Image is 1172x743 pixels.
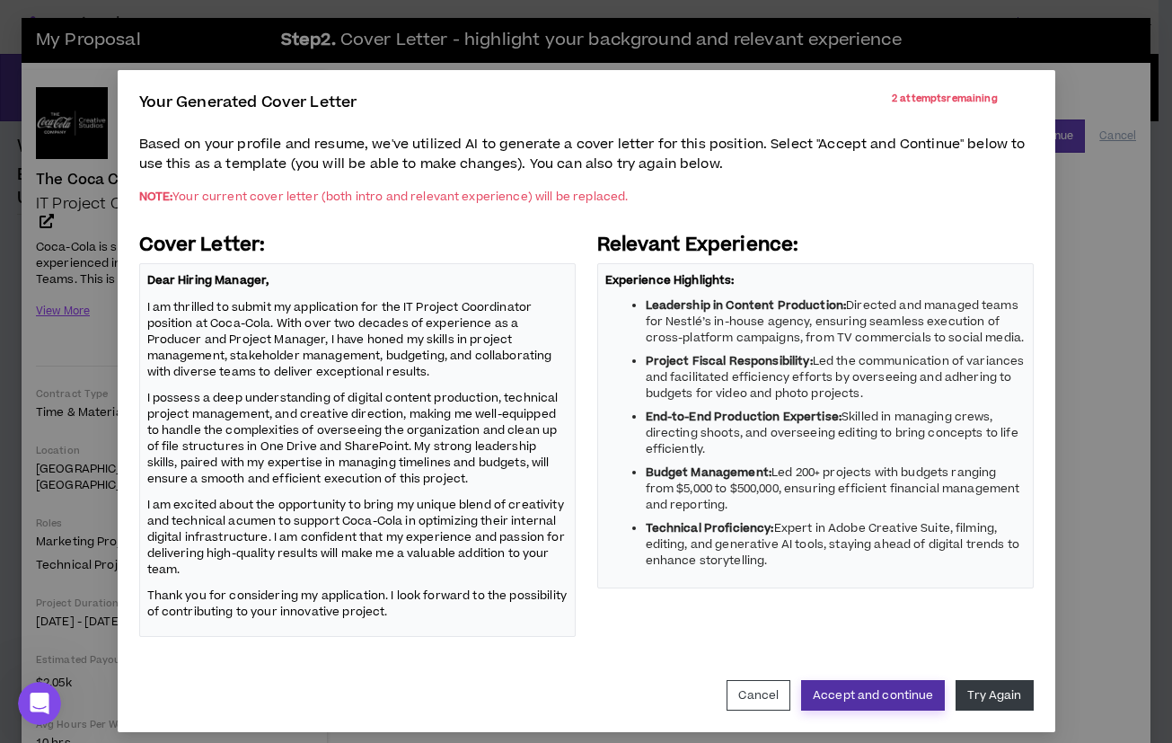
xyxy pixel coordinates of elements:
[139,190,1034,204] p: Your current cover letter (both intro and relevant experience) will be replaced.
[801,680,945,711] button: Accept and continue
[646,297,847,314] strong: Leadership in Content Production:
[597,233,1034,258] p: Relevant Experience:
[646,353,813,369] strong: Project Fiscal Responsibility:
[646,520,774,536] strong: Technical Proficiency:
[139,135,1034,175] p: Based on your profile and resume, we've utilized AI to generate a cover letter for this position....
[646,409,1026,457] li: Skilled in managing crews, directing shoots, and overseeing editing to bring concepts to life eff...
[605,272,735,288] strong: Experience Highlights:
[139,233,576,258] p: Cover Letter:
[147,297,568,381] p: I am thrilled to submit my application for the IT Project Coordinator position at Coca-Cola. With...
[646,297,1026,346] li: Directed and managed teams for Nestlé’s in-house agency, ensuring seamless execution of cross-pla...
[646,464,772,481] strong: Budget Management:
[646,464,1026,513] li: Led 200+ projects with budgets ranging from $5,000 to $500,000, ensuring efficient financial mana...
[646,409,842,425] strong: End-to-End Production Expertise:
[147,587,568,622] p: Thank you for considering my application. I look forward to the possibility of contributing to yo...
[147,388,568,488] p: I possess a deep understanding of digital content production, technical project management, and c...
[147,495,568,579] p: I am excited about the opportunity to bring my unique blend of creativity and technical acumen to...
[956,680,1033,711] button: Try Again
[18,682,61,725] iframe: Intercom live chat
[147,272,269,288] strong: Dear Hiring Manager,
[646,520,1026,569] li: Expert in Adobe Creative Suite, filming, editing, and generative AI tools, staying ahead of digit...
[139,189,173,205] span: NOTE:
[139,92,357,113] p: Your Generated Cover Letter
[727,680,790,711] button: Cancel
[892,92,998,128] p: 2 attempts remaining
[646,353,1026,402] li: Led the communication of variances and facilitated efficiency efforts by overseeing and adhering ...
